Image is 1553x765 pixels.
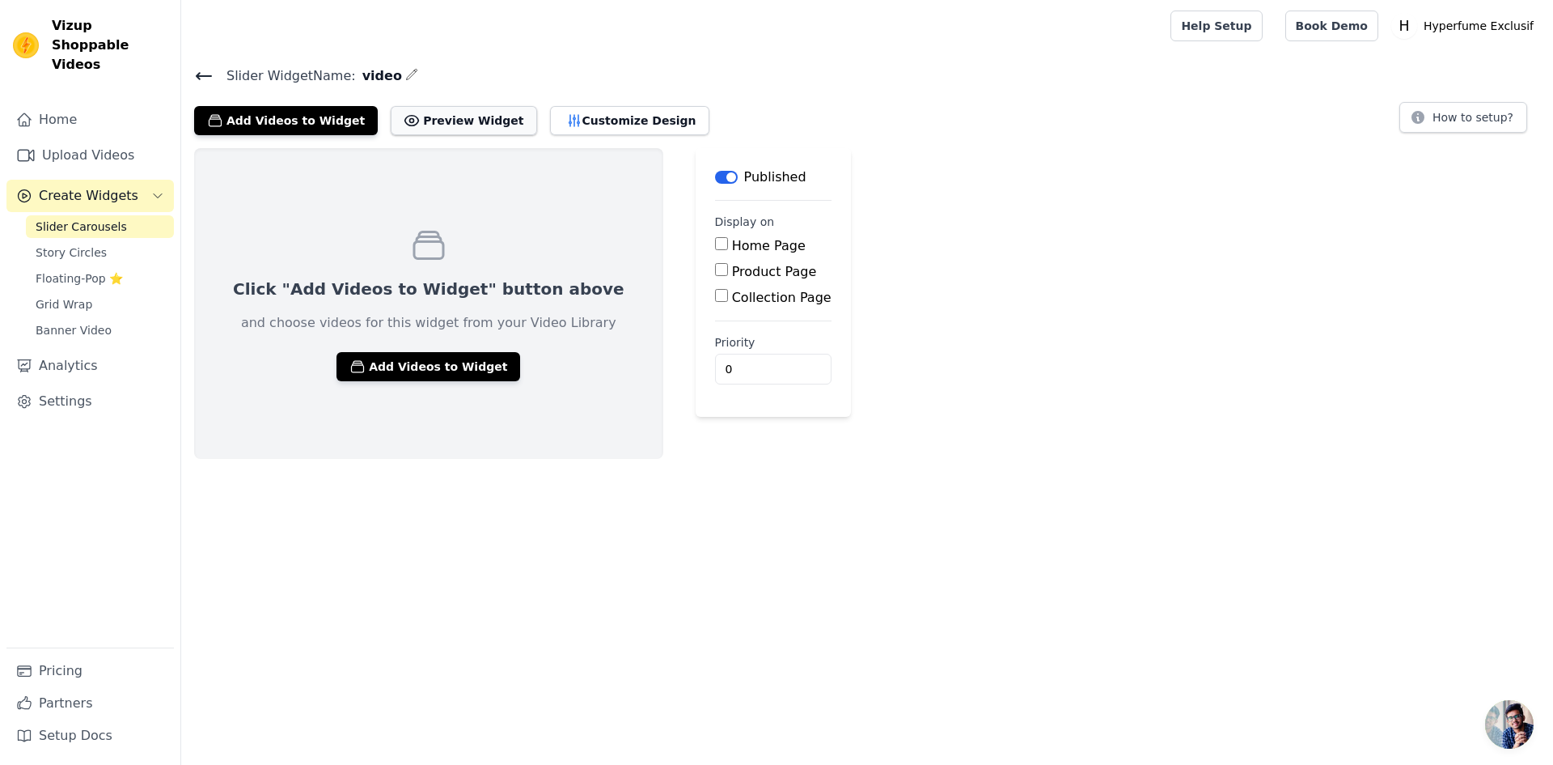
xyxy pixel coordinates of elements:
[732,264,817,279] label: Product Page
[26,267,174,290] a: Floating-Pop ⭐
[241,313,616,333] p: and choose videos for this widget from your Video Library
[550,106,709,135] button: Customize Design
[36,219,127,235] span: Slider Carousels
[13,32,39,58] img: Vizup
[356,66,402,86] span: video
[6,350,174,382] a: Analytics
[6,139,174,172] a: Upload Videos
[36,270,123,287] span: Floating-Pop ⭐
[26,319,174,342] a: Banner Video
[194,106,378,135] button: Add Videos to Widget
[26,293,174,316] a: Grid Wrap
[26,215,174,238] a: Slider Carousels
[336,352,520,381] button: Add Videos to Widget
[1170,11,1262,41] a: Help Setup
[36,322,112,338] span: Banner Video
[1399,113,1527,129] a: How to setup?
[36,296,92,312] span: Grid Wrap
[26,241,174,264] a: Story Circles
[1285,11,1378,41] a: Book Demo
[391,106,536,135] button: Preview Widget
[1417,11,1540,40] p: Hyperfume Exclusif
[233,278,624,300] p: Click "Add Videos to Widget" button above
[744,168,806,187] p: Published
[1399,18,1409,34] text: H
[1391,11,1540,40] button: H Hyperfume Exclusif
[6,104,174,136] a: Home
[39,186,138,206] span: Create Widgets
[715,214,775,230] legend: Display on
[715,334,832,351] label: Priority
[6,385,174,418] a: Settings
[1399,102,1527,133] button: How to setup?
[52,16,167,74] span: Vizup Shoppable Videos
[6,720,174,752] a: Setup Docs
[732,290,832,305] label: Collection Page
[36,244,107,261] span: Story Circles
[6,655,174,687] a: Pricing
[6,687,174,720] a: Partners
[405,65,418,87] div: Edit Name
[732,238,806,253] label: Home Page
[6,180,174,212] button: Create Widgets
[1485,700,1534,749] div: Open chat
[214,66,356,86] span: Slider Widget Name:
